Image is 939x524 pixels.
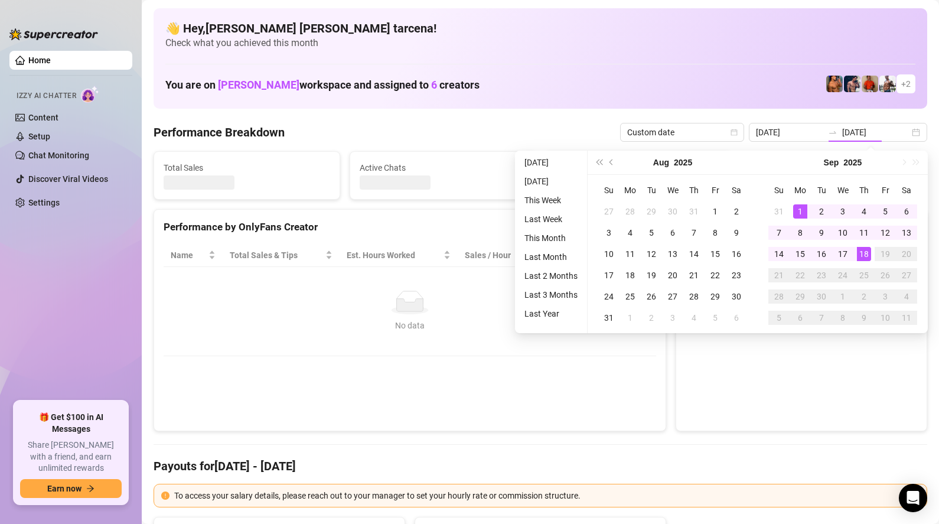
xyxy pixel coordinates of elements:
[555,161,722,174] span: Messages Sent
[731,129,738,136] span: calendar
[686,219,917,235] div: Sales by OnlyFans Creator
[165,79,480,92] h1: You are on workspace and assigned to creators
[28,174,108,184] a: Discover Viral Videos
[360,161,526,174] span: Active Chats
[17,90,76,102] span: Izzy AI Chatter
[171,249,206,262] span: Name
[165,20,915,37] h4: 👋 Hey, [PERSON_NAME] [PERSON_NAME] tarcena !
[458,244,547,267] th: Sales / Hour
[844,76,860,92] img: Axel
[175,319,644,332] div: No data
[81,86,99,103] img: AI Chatter
[20,479,122,498] button: Earn nowarrow-right
[86,484,94,493] span: arrow-right
[218,79,299,91] span: [PERSON_NAME]
[899,484,927,512] div: Open Intercom Messenger
[901,77,911,90] span: + 2
[230,249,323,262] span: Total Sales & Tips
[28,56,51,65] a: Home
[28,151,89,160] a: Chat Monitoring
[862,76,878,92] img: Justin
[347,249,441,262] div: Est. Hours Worked
[28,198,60,207] a: Settings
[826,76,843,92] img: JG
[20,440,122,474] span: Share [PERSON_NAME] with a friend, and earn unlimited rewards
[28,132,50,141] a: Setup
[28,113,58,122] a: Content
[223,244,340,267] th: Total Sales & Tips
[547,244,657,267] th: Chat Conversion
[20,412,122,435] span: 🎁 Get $100 in AI Messages
[161,492,169,500] span: exclamation-circle
[756,126,823,139] input: Start date
[164,219,656,235] div: Performance by OnlyFans Creator
[842,126,909,139] input: End date
[174,489,920,502] div: To access your salary details, please reach out to your manager to set your hourly rate or commis...
[164,244,223,267] th: Name
[465,249,530,262] span: Sales / Hour
[154,458,927,474] h4: Payouts for [DATE] - [DATE]
[879,76,896,92] img: JUSTIN
[828,128,837,137] span: swap-right
[554,249,640,262] span: Chat Conversion
[164,161,330,174] span: Total Sales
[627,123,737,141] span: Custom date
[154,124,285,141] h4: Performance Breakdown
[47,484,81,493] span: Earn now
[431,79,437,91] span: 6
[828,128,837,137] span: to
[9,28,98,40] img: logo-BBDzfeDw.svg
[165,37,915,50] span: Check what you achieved this month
